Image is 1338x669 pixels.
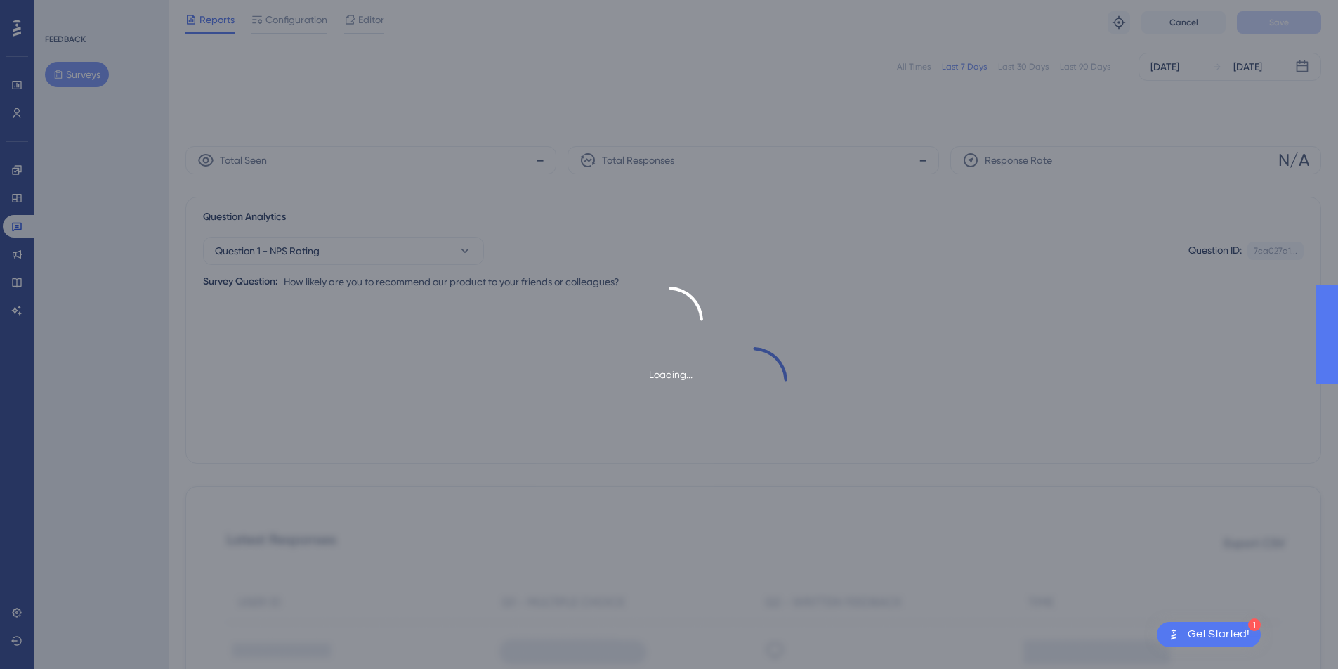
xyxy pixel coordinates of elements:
[1248,618,1261,631] div: 1
[1165,626,1182,643] img: launcher-image-alternative-text
[649,366,693,383] div: Loading...
[1279,613,1321,656] iframe: UserGuiding AI Assistant Launcher
[1188,627,1250,642] div: Get Started!
[1157,622,1261,647] div: Open Get Started! checklist, remaining modules: 1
